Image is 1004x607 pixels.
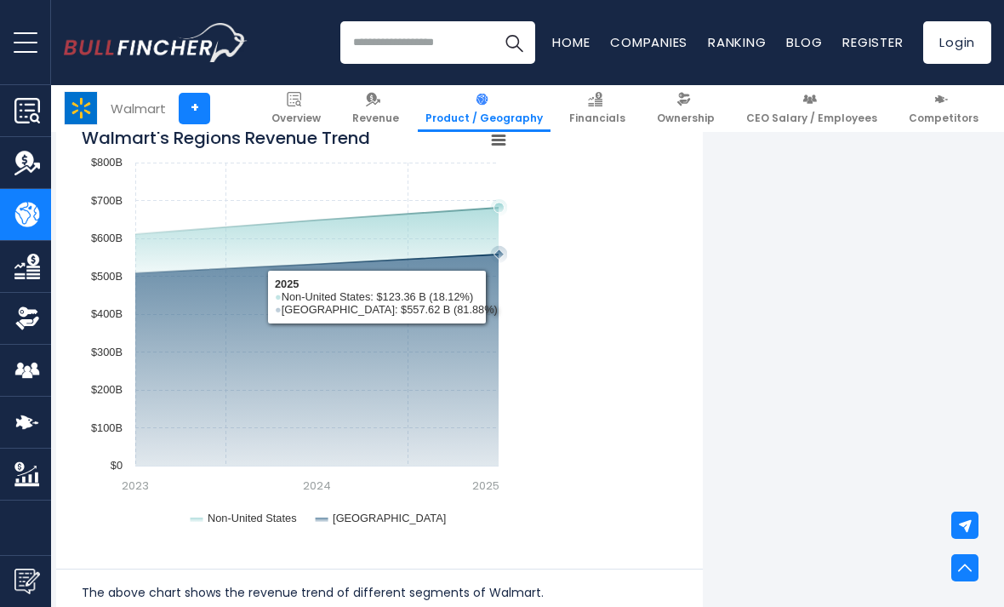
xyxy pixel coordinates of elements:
text: $500B [91,270,123,283]
a: Ranking [708,33,766,51]
text: Non-United States [208,512,297,524]
text: $0 [111,459,123,472]
svg: Walmart's Regions Revenue Trend [82,117,507,543]
div: Walmart [111,99,166,118]
span: Ownership [657,112,715,125]
a: Home [552,33,590,51]
a: Product / Geography [418,85,550,132]
a: Login [923,21,991,64]
text: [GEOGRAPHIC_DATA] [333,512,446,524]
text: $400B [91,307,123,320]
span: CEO Salary / Employees [746,112,877,125]
text: 2024 [303,478,331,494]
tspan: Walmart's Regions Revenue Trend [82,126,370,150]
a: + [179,93,210,124]
img: Ownership [14,306,40,331]
a: Companies [610,33,687,51]
span: Product / Geography [425,112,543,125]
span: Competitors [909,112,978,125]
a: Blog [786,33,822,51]
text: $100B [91,421,123,434]
text: $300B [91,346,123,358]
p: The above chart shows the revenue trend of different segments of Walmart. [82,582,677,603]
text: $800B [91,156,123,169]
text: 2023 [122,478,149,494]
img: WMT logo [65,92,97,124]
text: $700B [91,194,123,207]
a: Overview [264,85,328,132]
text: $200B [91,383,123,396]
a: Revenue [345,85,407,132]
a: Go to homepage [64,23,247,62]
a: Financials [562,85,633,132]
a: Register [842,33,903,51]
a: Ownership [649,85,722,132]
span: Financials [569,112,625,125]
span: Overview [271,112,321,125]
text: 2025 [472,478,499,494]
text: $600B [91,232,123,244]
a: Competitors [901,85,986,132]
a: CEO Salary / Employees [739,85,885,132]
img: Bullfincher logo [64,23,248,62]
span: Revenue [352,112,399,125]
button: Search [493,21,535,64]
